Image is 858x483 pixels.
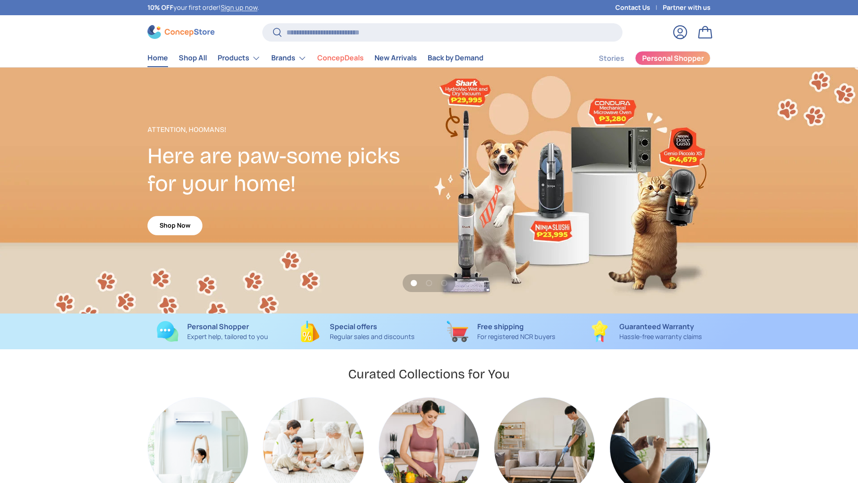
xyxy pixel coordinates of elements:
strong: Free shipping [477,322,524,331]
a: Sign up now [221,3,257,12]
p: Hassle-free warranty claims [619,332,702,342]
p: Regular sales and discounts [330,332,415,342]
p: your first order! . [147,3,259,13]
a: Shop All [179,49,207,67]
summary: Products [212,49,266,67]
h2: Here are paw-some picks for your home! [147,142,429,198]
a: Back by Demand [428,49,484,67]
a: Guaranteed Warranty Hassle-free warranty claims [580,321,711,342]
img: ConcepStore [147,25,214,39]
nav: Secondary [577,49,711,67]
a: Contact Us [615,3,663,13]
a: Personal Shopper Expert help, tailored to you [147,321,278,342]
strong: Guaranteed Warranty [619,322,694,331]
p: Attention, Hoomans! [147,124,429,135]
a: Stories [599,50,624,67]
strong: Personal Shopper [187,322,249,331]
a: Free shipping For registered NCR buyers [436,321,566,342]
a: Partner with us [663,3,711,13]
a: Products [218,49,261,67]
strong: 10% OFF [147,3,173,12]
a: Brands [271,49,307,67]
h2: Curated Collections for You [348,366,510,382]
p: For registered NCR buyers [477,332,555,342]
a: New Arrivals [374,49,417,67]
a: Home [147,49,168,67]
nav: Primary [147,49,484,67]
strong: Special offers [330,322,377,331]
a: Shop Now [147,216,202,235]
a: Special offers Regular sales and discounts [292,321,422,342]
a: Personal Shopper [635,51,711,65]
a: ConcepDeals [317,49,364,67]
span: Personal Shopper [642,55,704,62]
summary: Brands [266,49,312,67]
p: Expert help, tailored to you [187,332,268,342]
